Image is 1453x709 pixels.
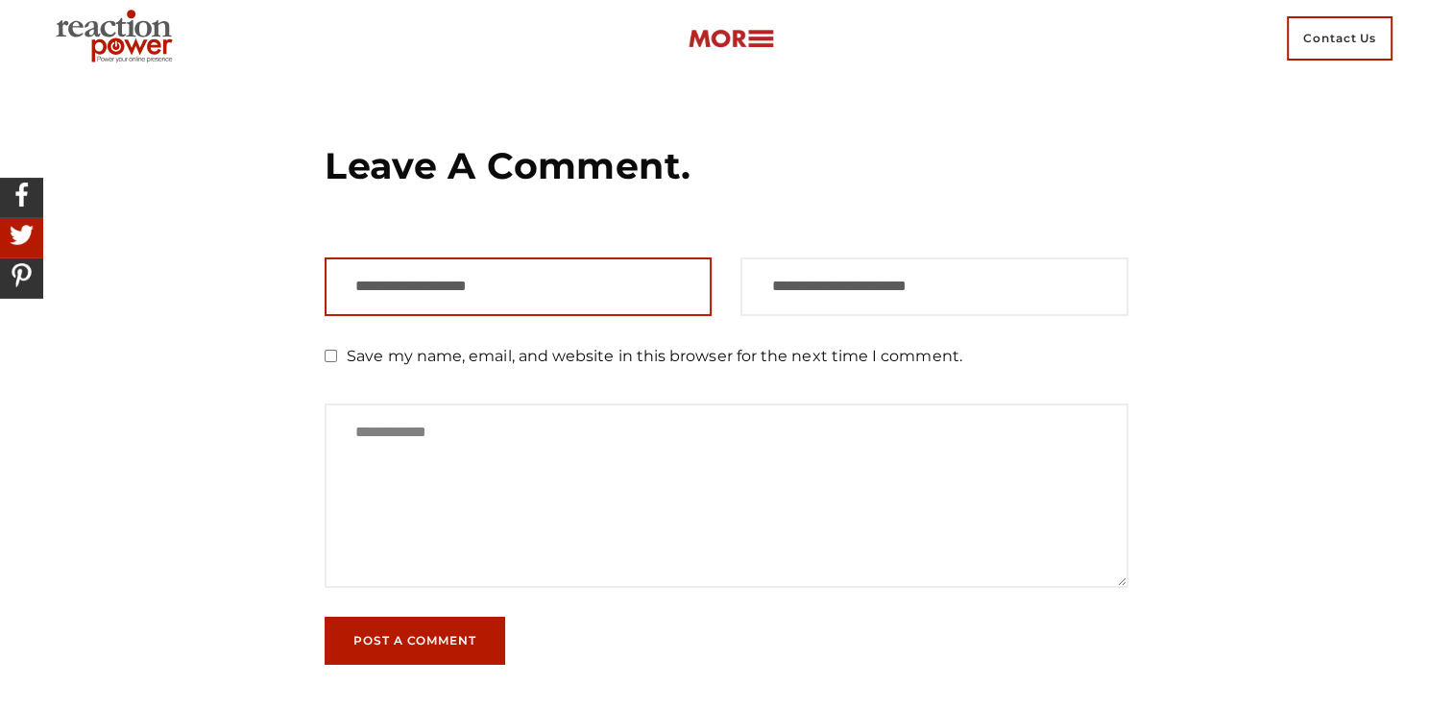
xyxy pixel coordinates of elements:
img: Share On Facebook [5,178,38,211]
img: more-btn.png [688,28,774,50]
img: Share On Pinterest [5,258,38,292]
img: Share On Twitter [5,218,38,252]
button: Post a Comment [325,617,505,665]
span: Post a Comment [353,635,476,647]
span: Contact Us [1287,16,1392,61]
img: Executive Branding | Personal Branding Agency [48,4,187,73]
h3: Leave a Comment. [325,142,1128,190]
